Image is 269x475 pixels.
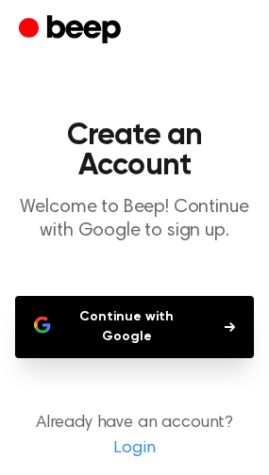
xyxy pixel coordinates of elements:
h1: Create an Account [15,121,254,181]
button: Continue with Google [15,296,254,358]
p: Already have an account? [15,411,254,462]
a: Beep [19,12,126,49]
a: Login [19,436,250,462]
p: Welcome to Beep! Continue with Google to sign up. [15,196,254,243]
